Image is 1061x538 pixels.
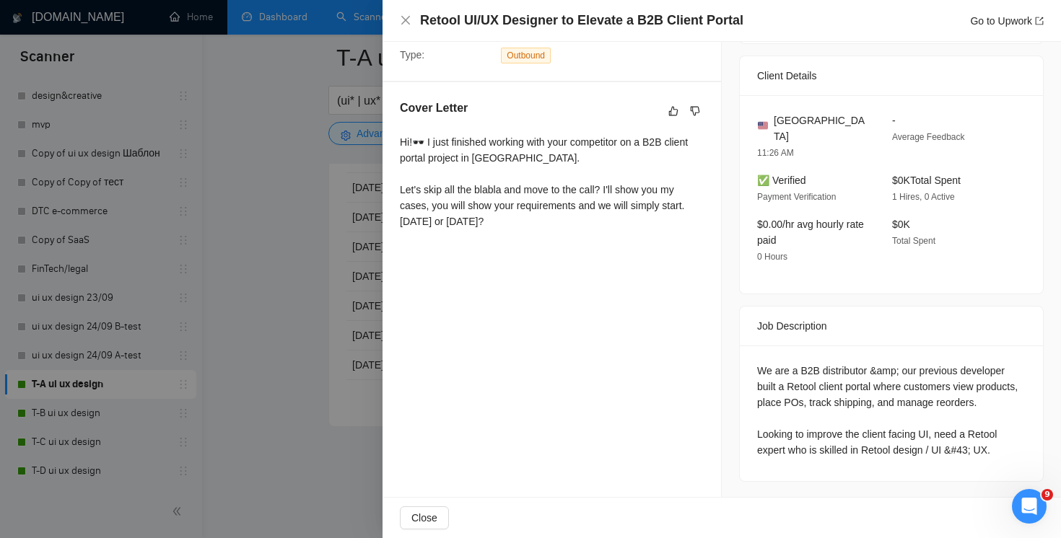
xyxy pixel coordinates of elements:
span: dislike [690,105,700,117]
span: close [400,14,411,26]
span: [GEOGRAPHIC_DATA] [774,113,869,144]
span: Close [411,510,437,526]
span: - [892,115,896,126]
span: Payment Verification [757,192,836,202]
button: dislike [686,102,704,120]
button: Close [400,506,449,529]
span: Average Feedback [892,132,965,142]
span: $0.00/hr avg hourly rate paid [757,219,864,246]
a: Go to Upworkexport [970,15,1044,27]
iframe: Intercom live chat [1012,489,1047,524]
span: ✅ Verified [757,175,806,186]
div: Hi!🕶️ I just finished working with your competitor on a B2B client portal project in [GEOGRAPHIC_... [400,134,704,229]
span: $0K Total Spent [892,175,961,186]
button: Close [400,14,411,27]
h5: Cover Letter [400,100,468,117]
img: 🇺🇸 [758,120,768,131]
span: 11:26 AM [757,148,794,158]
button: like [665,102,682,120]
span: Type: [400,49,424,61]
span: like [668,105,678,117]
h4: Retool UI/UX Designer to Elevate a B2B Client Portal [420,12,743,30]
span: export [1035,17,1044,25]
span: 1 Hires, 0 Active [892,192,955,202]
span: 9 [1042,489,1053,500]
span: 0 Hours [757,252,787,262]
span: $0K [892,219,910,230]
div: We are a B2B distributor &amp; our previous developer built a Retool client portal where customer... [757,363,1026,458]
span: Total Spent [892,236,935,246]
div: Client Details [757,56,1026,95]
div: Job Description [757,307,1026,345]
span: Outbound [501,48,551,63]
